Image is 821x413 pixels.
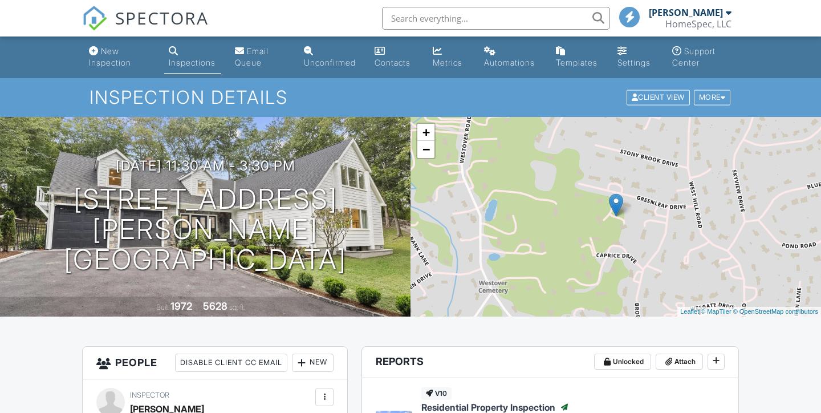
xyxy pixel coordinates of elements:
a: © MapTiler [701,308,731,315]
a: Automations (Basic) [479,41,542,74]
a: Leaflet [680,308,699,315]
h3: People [83,347,347,379]
div: Contacts [375,58,410,67]
a: Templates [551,41,604,74]
div: 1972 [170,300,192,312]
div: Templates [556,58,598,67]
span: sq. ft. [229,303,245,311]
a: SPECTORA [82,15,209,39]
a: Inspections [164,41,221,74]
a: Client View [625,92,693,101]
img: The Best Home Inspection Software - Spectora [82,6,107,31]
a: © OpenStreetMap contributors [733,308,818,315]
div: [PERSON_NAME] [649,7,723,18]
span: SPECTORA [115,6,209,30]
div: Disable Client CC Email [175,354,287,372]
div: Unconfirmed [304,58,356,67]
div: New Inspection [89,46,131,67]
a: New Inspection [84,41,155,74]
div: Support Center [672,46,716,67]
span: Built [156,303,169,311]
a: Email Queue [230,41,291,74]
div: More [694,90,731,106]
a: Contacts [370,41,419,74]
a: Zoom in [417,124,434,141]
div: HomeSpec, LLC [665,18,731,30]
h1: Inspection Details [90,87,731,107]
div: Automations [484,58,535,67]
span: Inspector [130,391,169,399]
div: New [292,354,334,372]
a: Metrics [428,41,471,74]
div: Inspections [169,58,216,67]
div: Settings [617,58,651,67]
div: | [677,307,821,317]
input: Search everything... [382,7,610,30]
a: Unconfirmed [299,41,361,74]
a: Settings [613,41,659,74]
div: Metrics [433,58,462,67]
a: Zoom out [417,141,434,158]
h3: [DATE] 11:30 am - 3:30 pm [116,158,295,173]
div: Client View [627,90,690,106]
h1: [STREET_ADDRESS][PERSON_NAME] [GEOGRAPHIC_DATA] [18,184,392,274]
div: Email Queue [235,46,269,67]
a: Support Center [668,41,737,74]
div: 5628 [203,300,227,312]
